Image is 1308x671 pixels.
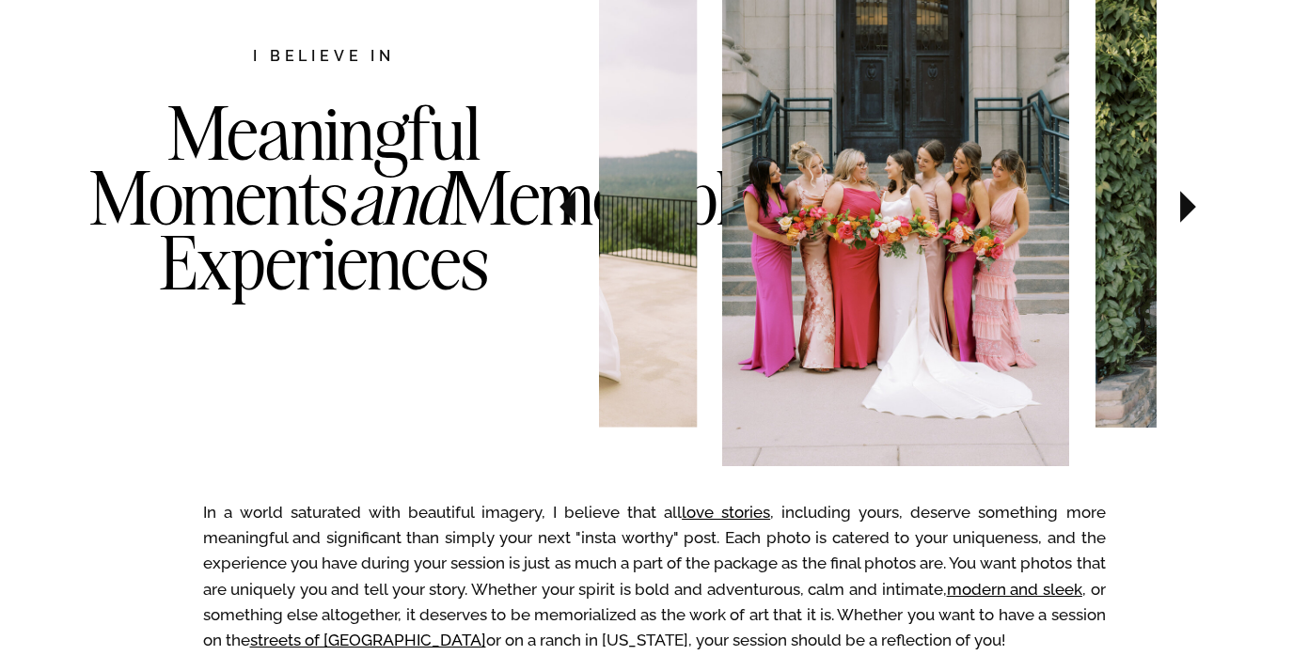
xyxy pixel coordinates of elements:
h2: I believe in [154,45,495,70]
a: modern and sleek [947,580,1082,599]
a: love stories [682,503,770,522]
i: and [348,151,449,243]
p: In a world saturated with beautiful imagery, I believe that all , including yours, deserve someth... [203,500,1106,663]
h3: Meaningful Moments Memorable Experiences [89,101,559,371]
a: streets of [GEOGRAPHIC_DATA] [250,631,486,649]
